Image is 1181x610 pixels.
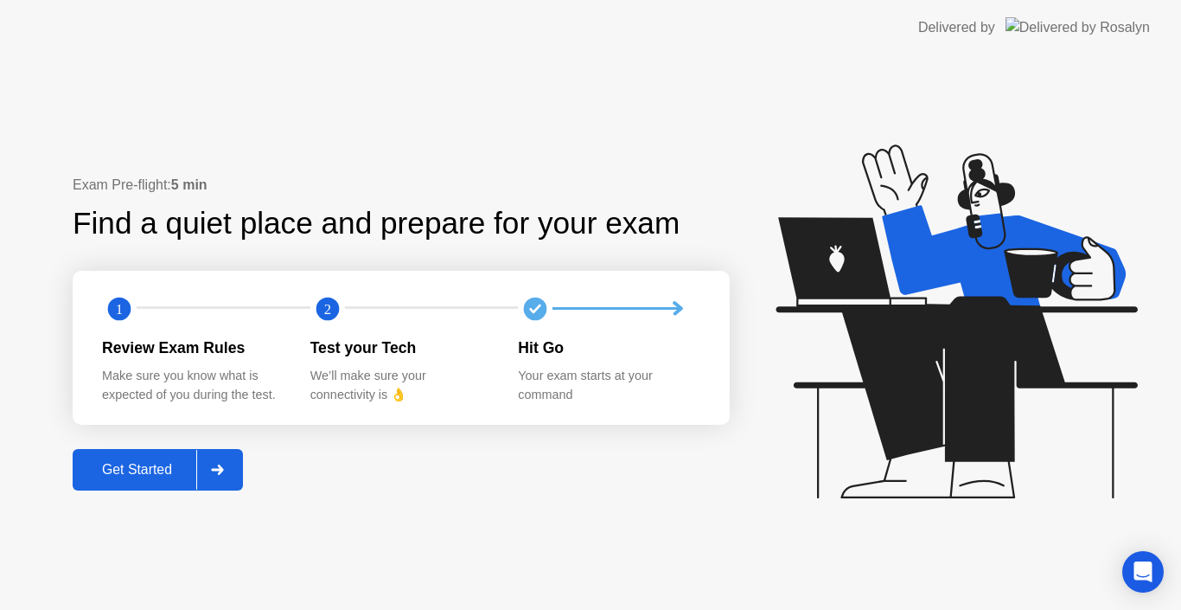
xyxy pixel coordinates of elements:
[1005,17,1150,37] img: Delivered by Rosalyn
[73,201,682,247] div: Find a quiet place and prepare for your exam
[518,337,699,359] div: Hit Go
[73,449,243,491] button: Get Started
[310,367,491,404] div: We’ll make sure your connectivity is 👌
[518,367,699,404] div: Your exam starts at your command
[171,177,207,192] b: 5 min
[116,300,123,317] text: 1
[310,337,491,359] div: Test your Tech
[1122,551,1164,593] div: Open Intercom Messenger
[102,337,283,359] div: Review Exam Rules
[78,462,196,478] div: Get Started
[324,300,331,317] text: 2
[73,175,730,196] div: Exam Pre-flight:
[102,367,283,404] div: Make sure you know what is expected of you during the test.
[918,17,995,38] div: Delivered by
